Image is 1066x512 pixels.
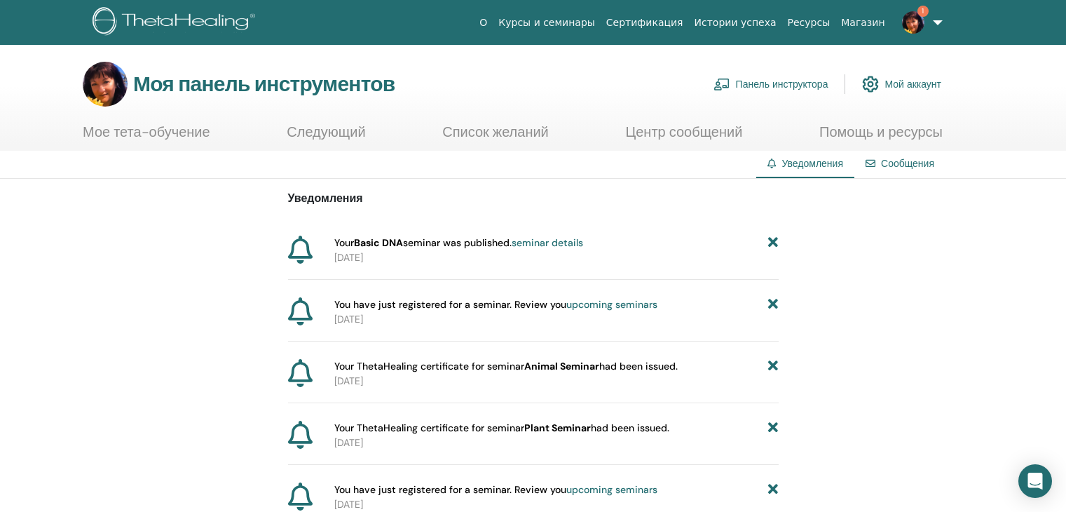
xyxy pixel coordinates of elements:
[334,483,657,497] span: You have just registered for a seminar. Review you
[625,123,742,151] a: Центр сообщений
[512,236,583,249] a: seminar details
[334,374,779,389] p: [DATE]
[334,297,657,312] span: You have just registered for a seminar. Review you
[479,17,487,28] font: О
[689,10,782,36] a: Истории успеха
[736,79,828,91] font: Панель инструктора
[334,236,583,250] span: Your seminar was published.
[287,123,365,141] font: Следующий
[334,250,779,265] p: [DATE]
[902,11,924,34] img: default.jpg
[493,10,601,36] a: Курсы и семинары
[819,123,943,151] a: Помощь и ресурсы
[354,236,403,249] strong: Basic DNA
[334,312,779,327] p: [DATE]
[524,422,591,434] b: Plant Seminar
[695,17,777,28] font: Истории успеха
[83,123,210,141] font: Мое тета-обучение
[782,10,836,36] a: Ресурсы
[498,17,595,28] font: Курсы и семинары
[835,10,890,36] a: Магазин
[566,483,657,496] a: upcoming seminars
[334,421,669,436] span: Your ThetaHealing certificate for seminar had been issued.
[334,436,779,450] p: [DATE]
[83,123,210,151] a: Мое тета-обучение
[625,123,742,141] font: Центр сообщений
[781,157,843,170] span: Уведомления
[287,123,365,151] a: Следующий
[83,62,128,107] img: default.jpg
[862,69,941,100] a: Мой аккаунт
[881,157,934,170] a: Сообщения
[566,298,657,311] a: upcoming seminars
[442,123,549,141] font: Список желаний
[862,72,879,96] img: cog.svg
[442,123,549,151] a: Список желаний
[1018,464,1052,498] div: Open Intercom Messenger
[288,190,779,207] p: Уведомления
[884,79,941,91] font: Мой аккаунт
[334,497,779,512] p: [DATE]
[601,10,689,36] a: Сертификация
[788,17,831,28] font: Ресурсы
[713,69,828,100] a: Панель инструктора
[524,360,599,372] b: Animal Seminar
[133,70,395,97] font: Моя панель инструментов
[819,123,943,141] font: Помощь и ресурсы
[474,10,493,36] a: О
[922,6,924,15] font: 1
[713,78,730,90] img: chalkboard-teacher.svg
[334,359,678,374] span: Your ThetaHealing certificate for seminar had been issued.
[93,7,260,39] img: logo.png
[841,17,884,28] font: Магазин
[606,17,683,28] font: Сертификация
